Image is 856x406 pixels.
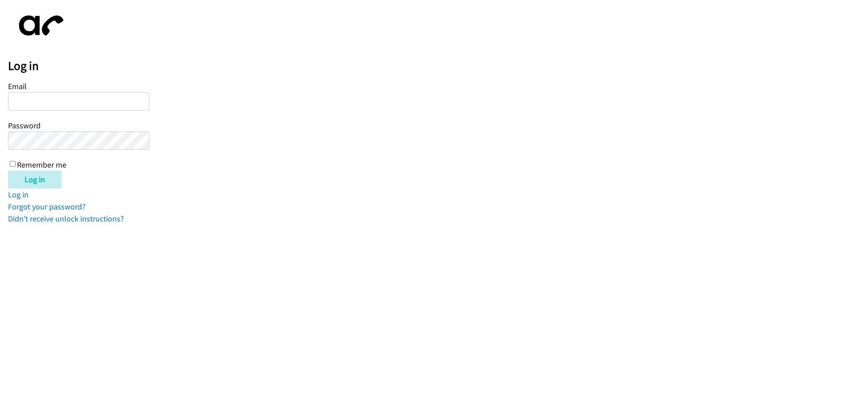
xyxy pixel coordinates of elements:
[17,160,66,170] label: Remember me
[8,8,70,43] img: aphone-8a226864a2ddd6a5e75d1ebefc011f4aa8f32683c2d82f3fb0802fe031f96514.svg
[8,189,29,200] a: Log in
[8,81,27,91] label: Email
[8,120,41,131] label: Password
[8,171,62,189] input: Log in
[8,58,856,74] h2: Log in
[8,213,124,224] a: Didn't receive unlock instructions?
[8,201,86,212] a: Forgot your password?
